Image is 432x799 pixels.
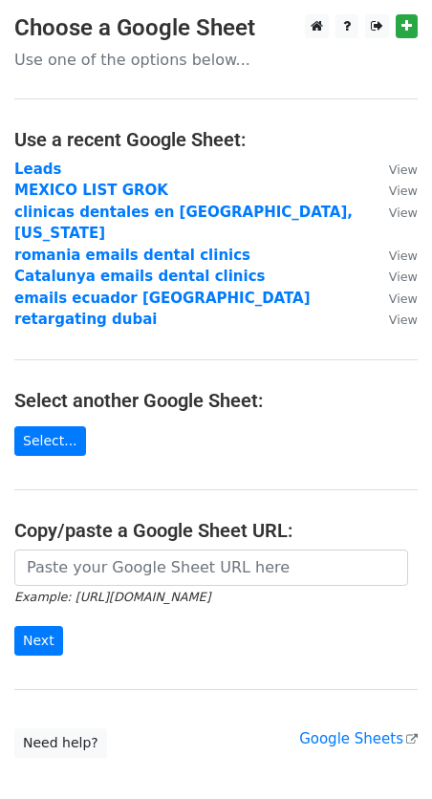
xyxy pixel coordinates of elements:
[14,626,63,656] input: Next
[389,184,418,198] small: View
[14,426,86,456] a: Select...
[389,205,418,220] small: View
[370,311,418,328] a: View
[14,389,418,412] h4: Select another Google Sheet:
[370,290,418,307] a: View
[370,268,418,285] a: View
[14,161,62,178] a: Leads
[389,162,418,177] small: View
[14,268,265,285] a: Catalunya emails dental clinics
[14,14,418,42] h3: Choose a Google Sheet
[14,128,418,151] h4: Use a recent Google Sheet:
[299,730,418,747] a: Google Sheets
[14,247,250,264] a: romania emails dental clinics
[14,519,418,542] h4: Copy/paste a Google Sheet URL:
[14,204,353,243] a: clinicas dentales en [GEOGRAPHIC_DATA], [US_STATE]
[14,311,158,328] a: retargating dubai
[14,728,107,758] a: Need help?
[14,290,311,307] a: emails ecuador [GEOGRAPHIC_DATA]
[389,270,418,284] small: View
[389,313,418,327] small: View
[370,247,418,264] a: View
[389,292,418,306] small: View
[14,182,168,199] a: MEXICO LIST GROK
[370,182,418,199] a: View
[14,550,408,586] input: Paste your Google Sheet URL here
[14,590,210,604] small: Example: [URL][DOMAIN_NAME]
[370,204,418,221] a: View
[370,161,418,178] a: View
[389,248,418,263] small: View
[14,50,418,70] p: Use one of the options below...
